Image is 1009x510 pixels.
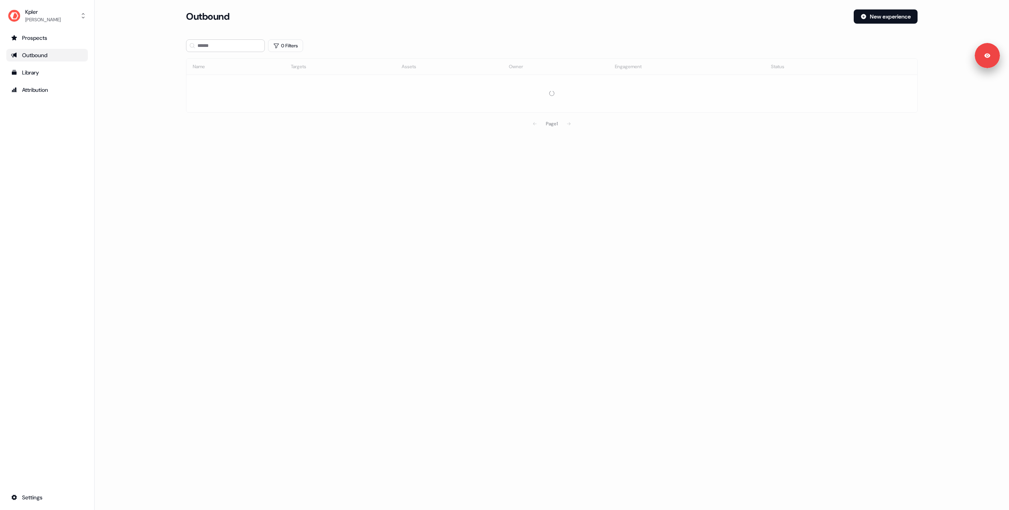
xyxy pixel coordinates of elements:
button: New experience [854,9,918,24]
div: [PERSON_NAME] [25,16,61,24]
div: Library [11,69,83,76]
a: Go to attribution [6,84,88,96]
a: Go to integrations [6,491,88,504]
a: Go to outbound experience [6,49,88,61]
a: Go to templates [6,66,88,79]
a: Go to prospects [6,32,88,44]
div: Settings [11,493,83,501]
div: Outbound [11,51,83,59]
div: Attribution [11,86,83,94]
h3: Outbound [186,11,229,22]
button: Kpler[PERSON_NAME] [6,6,88,25]
button: 0 Filters [268,39,303,52]
div: Prospects [11,34,83,42]
div: Kpler [25,8,61,16]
